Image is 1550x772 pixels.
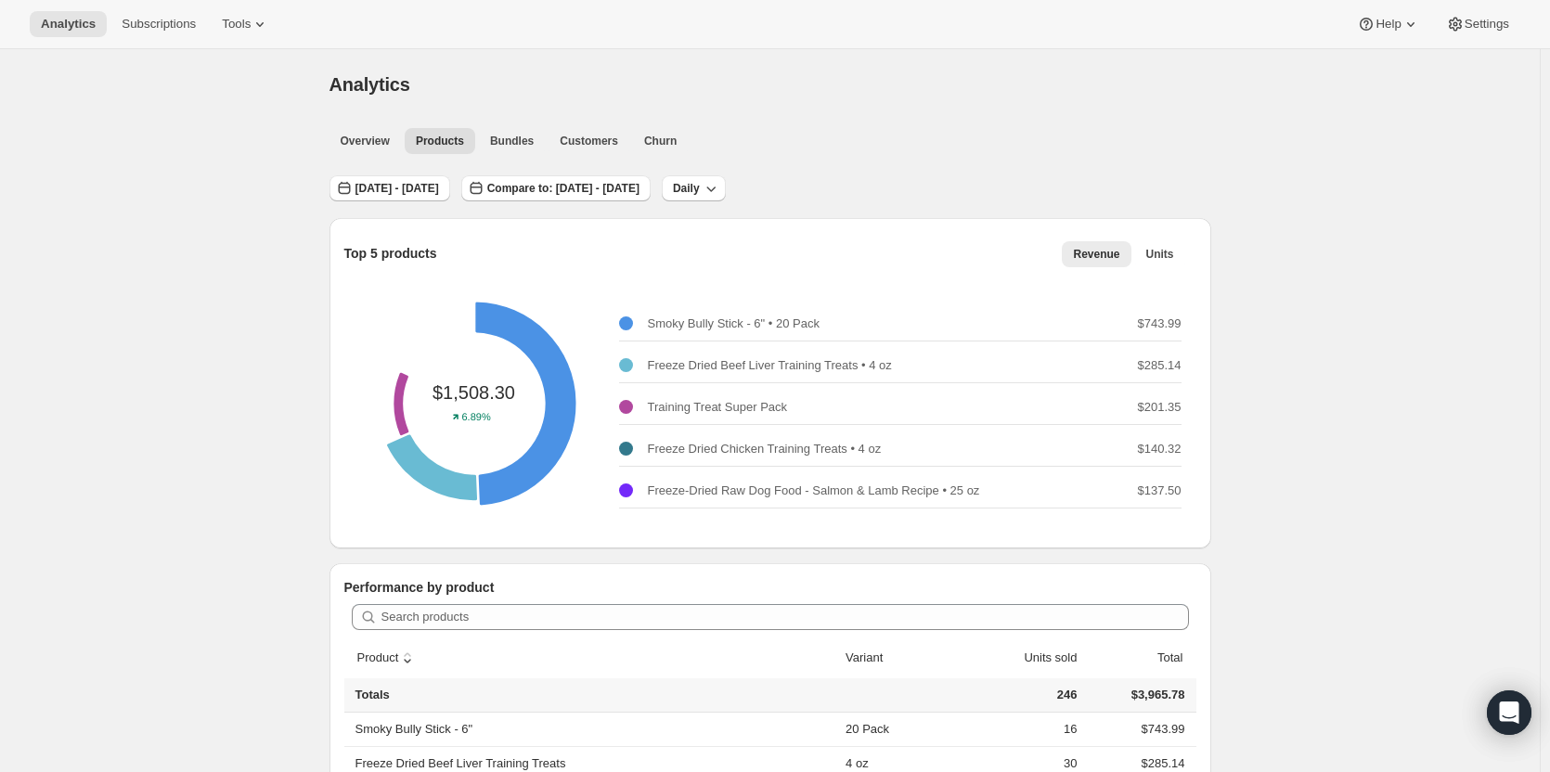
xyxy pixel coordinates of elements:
[648,398,788,417] p: Training Treat Super Pack
[1082,678,1195,713] td: $3,965.78
[1136,640,1185,675] button: Total
[1146,247,1174,262] span: Units
[560,134,618,148] span: Customers
[381,604,1189,630] input: Search products
[949,678,1082,713] td: 246
[1435,11,1520,37] button: Settings
[490,134,534,148] span: Bundles
[344,578,1196,597] p: Performance by product
[461,175,651,201] button: Compare to: [DATE] - [DATE]
[41,17,96,32] span: Analytics
[1002,640,1079,675] button: Units sold
[840,713,949,746] td: 20 Pack
[648,482,980,500] p: Freeze-Dried Raw Dog Food - Salmon & Lamb Recipe • 25 oz
[355,640,420,675] button: sort ascending byProduct
[1073,247,1119,262] span: Revenue
[110,11,207,37] button: Subscriptions
[673,181,700,196] span: Daily
[843,640,904,675] button: Variant
[1082,713,1195,746] td: $743.99
[344,713,841,746] th: Smoky Bully Stick - 6"
[1138,356,1182,375] p: $285.14
[1376,17,1401,32] span: Help
[648,356,892,375] p: Freeze Dried Beef Liver Training Treats • 4 oz
[329,175,450,201] button: [DATE] - [DATE]
[487,181,639,196] span: Compare to: [DATE] - [DATE]
[122,17,196,32] span: Subscriptions
[30,11,107,37] button: Analytics
[344,244,437,263] p: Top 5 products
[1138,398,1182,417] p: $201.35
[662,175,726,201] button: Daily
[648,315,820,333] p: Smoky Bully Stick - 6" • 20 Pack
[329,74,410,95] span: Analytics
[1346,11,1430,37] button: Help
[1465,17,1509,32] span: Settings
[355,181,439,196] span: [DATE] - [DATE]
[416,134,464,148] span: Products
[1138,440,1182,458] p: $140.32
[949,713,1082,746] td: 16
[1138,315,1182,333] p: $743.99
[341,134,390,148] span: Overview
[644,134,677,148] span: Churn
[1487,690,1531,735] div: Open Intercom Messenger
[344,678,841,713] th: Totals
[211,11,280,37] button: Tools
[222,17,251,32] span: Tools
[648,440,882,458] p: Freeze Dried Chicken Training Treats • 4 oz
[1138,482,1182,500] p: $137.50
